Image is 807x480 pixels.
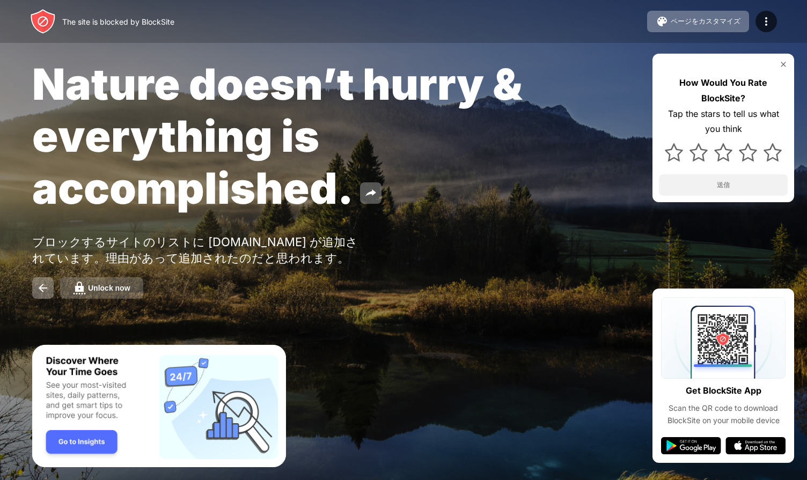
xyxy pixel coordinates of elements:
img: password.svg [73,282,86,294]
img: rate-us-close.svg [779,60,788,69]
button: ページをカスタマイズ [647,11,749,32]
img: pallet.svg [656,15,669,28]
img: menu-icon.svg [760,15,773,28]
div: Tap the stars to tell us what you think [659,106,788,137]
img: star.svg [714,143,732,161]
img: share.svg [364,187,377,200]
button: Unlock now [60,277,143,299]
img: app-store.svg [725,437,786,454]
div: ブロックするサイトのリストに [DOMAIN_NAME] が追加されています。理由があって追加されたのだと思われます。 [32,234,364,267]
span: Nature doesn’t hurry & everything is accomplished. [32,58,523,214]
img: google-play.svg [661,437,721,454]
div: Unlock now [88,284,130,292]
img: star.svg [665,143,683,161]
img: header-logo.svg [30,9,56,34]
div: Scan the QR code to download BlockSite on your mobile device [661,402,786,426]
iframe: Banner [32,345,286,468]
img: star.svg [689,143,708,161]
img: star.svg [764,143,782,161]
button: 送信 [659,174,788,196]
div: ページをカスタマイズ [671,17,740,26]
div: Get BlockSite App [686,383,761,398]
img: star.svg [739,143,757,161]
img: back.svg [36,282,49,294]
div: The site is blocked by BlockSite [62,17,174,26]
div: How Would You Rate BlockSite? [659,75,788,106]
